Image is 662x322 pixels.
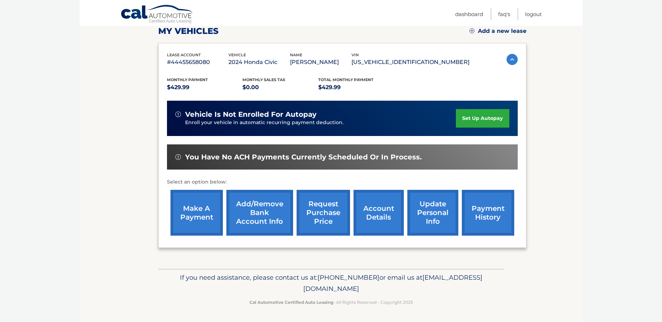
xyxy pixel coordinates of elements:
strong: Cal Automotive Certified Auto Leasing [249,300,333,305]
p: $429.99 [318,83,394,92]
span: vehicle is not enrolled for autopay [185,110,317,119]
span: Monthly sales Tax [242,77,285,82]
p: Select an option below: [167,178,518,186]
a: Cal Automotive [121,5,194,25]
p: #44455658080 [167,57,228,67]
span: Total Monthly Payment [318,77,373,82]
span: [EMAIL_ADDRESS][DOMAIN_NAME] [303,273,482,293]
img: alert-white.svg [175,112,181,117]
a: Add/Remove bank account info [226,190,293,236]
a: set up autopay [456,109,509,128]
img: accordion-active.svg [507,54,518,65]
a: Add a new lease [470,28,526,35]
a: payment history [462,190,514,236]
span: name [290,52,302,57]
a: make a payment [170,190,223,236]
a: Dashboard [455,8,483,20]
span: Monthly Payment [167,77,208,82]
p: If you need assistance, please contact us at: or email us at [163,272,500,294]
a: Logout [525,8,542,20]
img: alert-white.svg [175,154,181,160]
p: [PERSON_NAME] [290,57,351,67]
h2: my vehicles [158,26,219,36]
a: account details [354,190,404,236]
p: [US_VEHICLE_IDENTIFICATION_NUMBER] [351,57,470,67]
p: - All Rights Reserved - Copyright 2025 [163,299,500,306]
a: request purchase price [297,190,350,236]
p: 2024 Honda Civic [228,57,290,67]
span: [PHONE_NUMBER] [318,273,379,281]
p: $0.00 [242,83,318,92]
img: add.svg [470,28,474,33]
a: FAQ's [498,8,510,20]
a: update personal info [407,190,458,236]
span: vin [351,52,359,57]
p: Enroll your vehicle in automatic recurring payment deduction. [185,119,456,127]
span: lease account [167,52,201,57]
span: vehicle [228,52,246,57]
span: You have no ACH payments currently scheduled or in process. [185,153,422,162]
p: $429.99 [167,83,243,92]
